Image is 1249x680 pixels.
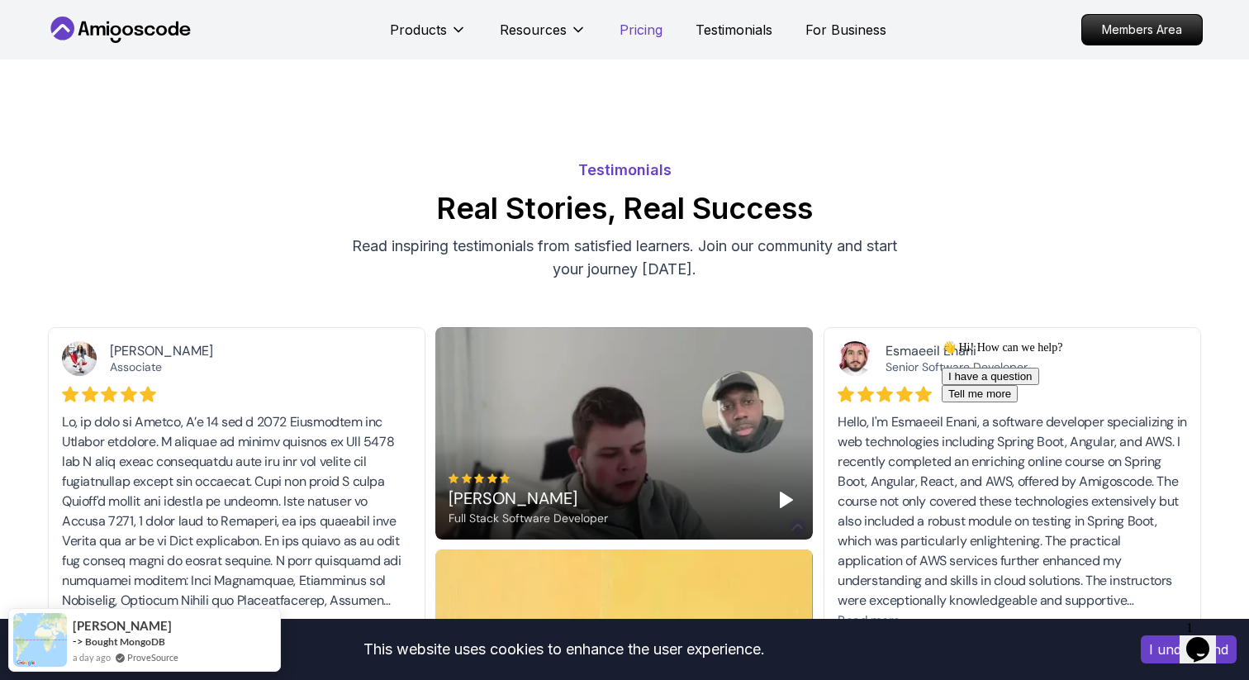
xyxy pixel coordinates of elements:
p: Testimonials [46,159,1203,182]
button: Tell me more [7,51,83,69]
a: Pricing [620,20,662,40]
h2: Real Stories, Real Success [46,192,1203,225]
p: Read inspiring testimonials from satisfied learners. Join our community and start your journey [D... [347,235,902,281]
a: Members Area [1081,14,1203,45]
button: I have a question [7,34,104,51]
p: Resources [500,20,567,40]
p: Products [390,20,447,40]
iframe: chat widget [1180,614,1232,663]
a: For Business [805,20,886,40]
p: Members Area [1082,15,1202,45]
a: Bought MongoDB [85,635,165,648]
div: 👋 Hi! How can we help?I have a questionTell me more [7,7,304,69]
span: a day ago [73,650,111,664]
div: This website uses cookies to enhance the user experience. [12,631,1116,668]
a: Testimonials [696,20,772,40]
button: Resources [500,20,587,53]
span: -> [73,635,83,648]
span: [PERSON_NAME] [73,619,172,633]
span: 👋 Hi! How can we help? [7,7,127,20]
button: Products [390,20,467,53]
iframe: chat widget [935,334,1232,606]
button: Accept cookies [1141,635,1237,663]
img: provesource social proof notification image [13,613,67,667]
a: ProveSource [127,650,178,664]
